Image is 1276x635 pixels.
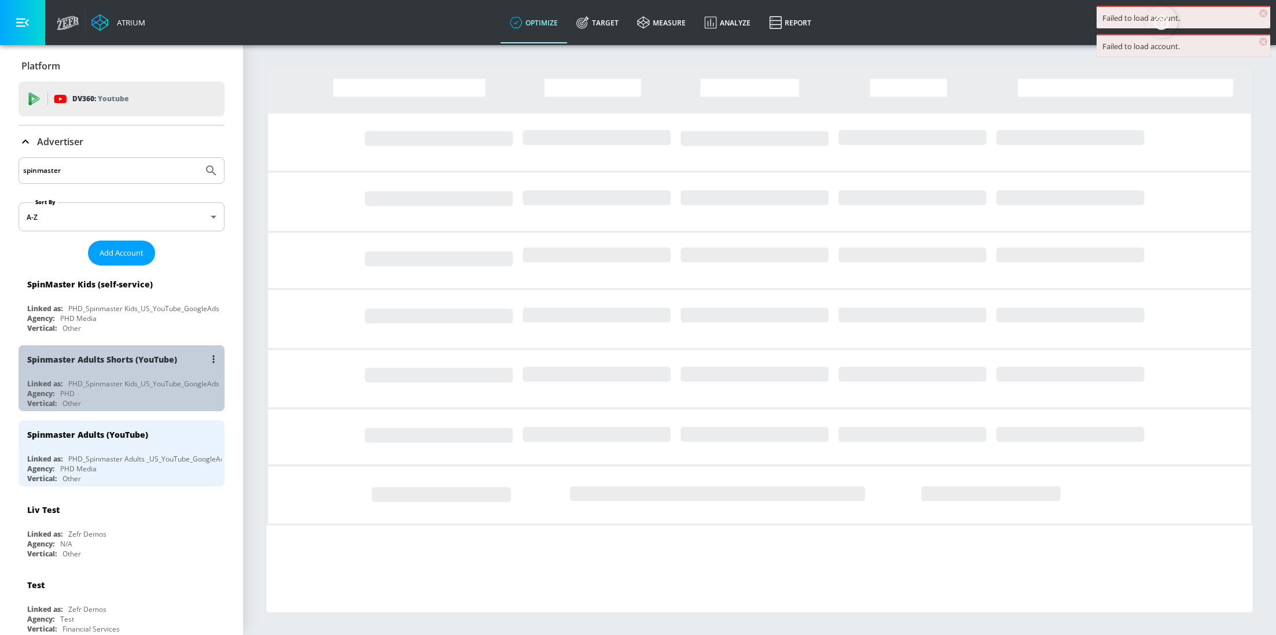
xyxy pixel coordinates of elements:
[198,158,224,183] button: Submit Search
[27,464,54,474] div: Agency:
[60,313,97,323] div: PHD Media
[19,270,225,336] div: SpinMaster Kids (self-service)Linked as:PHD_Spinmaster Kids_US_YouTube_GoogleAdsAgency:PHD MediaV...
[19,202,225,231] div: A-Z
[27,279,153,290] div: SpinMaster Kids (self-service)
[27,474,57,483] div: Vertical:
[27,614,54,624] div: Agency:
[27,504,60,515] div: Liv Test
[112,17,145,28] div: Atrium
[695,2,760,43] a: Analyze
[19,420,225,486] div: Spinmaster Adults (YouTube)Linked as:PHD_Spinmaster Adults _US_YouTube_GoogleAdsAgency:PHD MediaV...
[62,398,81,408] div: Other
[62,624,120,634] div: Financial Services
[27,529,62,539] div: Linked as:
[27,354,177,365] div: Spinmaster Adults Shorts (YouTube)
[68,304,219,313] div: PHD_Spinmaster Kids_US_YouTube_GoogleAds
[60,539,72,549] div: N/A
[72,93,128,105] p: DV360:
[27,539,54,549] div: Agency:
[68,529,106,539] div: Zefr Demos
[27,429,148,440] div: Spinmaster Adults (YouTube)
[37,135,83,148] p: Advertiser
[1145,6,1178,38] button: Open Resource Center
[1259,38,1267,46] span: ×
[1102,13,1264,23] div: Failed to load account.
[27,604,62,614] div: Linked as:
[60,614,74,624] div: Test
[19,496,225,562] div: Liv TestLinked as:Zefr DemosAgency:N/AVertical:Other
[100,246,144,260] span: Add Account
[27,379,62,389] div: Linked as:
[27,389,54,398] div: Agency:
[62,474,81,483] div: Other
[19,82,225,116] div: DV360: Youtube
[98,93,128,105] p: Youtube
[27,398,57,408] div: Vertical:
[1259,9,1267,17] span: ×
[19,345,225,411] div: Spinmaster Adults Shorts (YouTube)Linked as:PHD_Spinmaster Kids_US_YouTube_GoogleAdsAgency:PHDVer...
[68,454,228,464] div: PHD_Spinmaster Adults _US_YouTube_GoogleAds
[60,464,97,474] div: PHD Media
[19,50,225,82] div: Platform
[91,14,145,31] a: Atrium
[60,389,75,398] div: PHD
[68,604,106,614] div: Zefr Demos
[19,125,225,158] div: Advertiser
[501,2,567,43] a: optimize
[27,549,57,559] div: Vertical:
[23,163,198,178] input: Search by name
[628,2,695,43] a: measure
[88,241,155,265] button: Add Account
[21,60,60,72] p: Platform
[760,2,821,43] a: Report
[27,323,57,333] div: Vertical:
[567,2,628,43] a: Target
[27,579,45,590] div: Test
[68,379,219,389] div: PHD_Spinmaster Kids_US_YouTube_GoogleAds
[1102,41,1264,51] div: Failed to load account.
[27,454,62,464] div: Linked as:
[27,313,54,323] div: Agency:
[27,624,57,634] div: Vertical:
[27,304,62,313] div: Linked as:
[33,198,58,206] label: Sort By
[62,549,81,559] div: Other
[62,323,81,333] div: Other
